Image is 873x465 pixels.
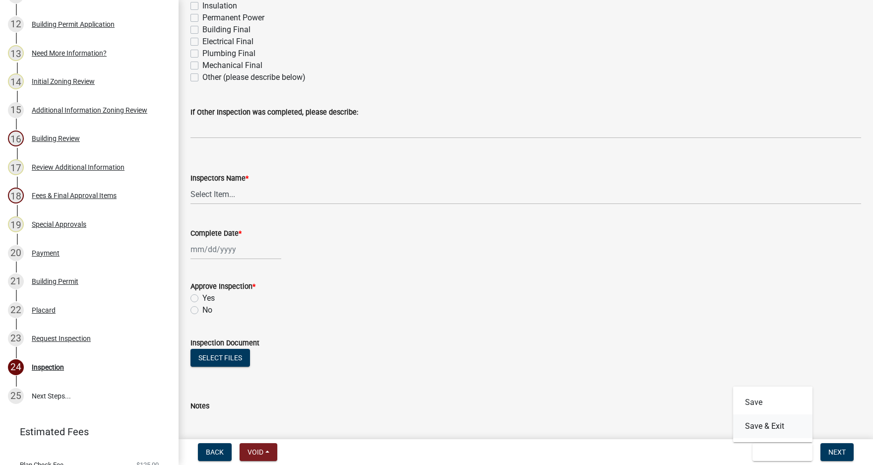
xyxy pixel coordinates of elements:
div: 20 [8,245,24,261]
span: Save & Exit [760,448,799,456]
button: Void [240,443,277,461]
label: Plumbing Final [202,48,255,60]
div: Fees & Final Approval Items [32,192,117,199]
span: Void [248,448,263,456]
span: Back [206,448,224,456]
div: 15 [8,102,24,118]
label: Yes [202,292,215,304]
button: Save & Exit [752,443,812,461]
label: Other (please describe below) [202,71,306,83]
label: Complete Date [190,230,242,237]
span: Next [828,448,846,456]
div: Building Permit [32,278,78,285]
div: 19 [8,216,24,232]
div: 16 [8,131,24,146]
div: 14 [8,73,24,89]
label: No [202,304,212,316]
div: Initial Zoning Review [32,78,95,85]
div: Review Additional Information [32,164,125,171]
label: Inspection Document [190,340,259,347]
button: Select files [190,349,250,367]
div: 24 [8,359,24,375]
div: Additional Information Zoning Review [32,107,147,114]
div: 17 [8,159,24,175]
div: 12 [8,16,24,32]
div: 21 [8,273,24,289]
div: 25 [8,388,24,404]
div: 13 [8,45,24,61]
div: Request Inspection [32,335,91,342]
label: Electrical Final [202,36,253,48]
div: Building Permit Application [32,21,115,28]
label: Inspectors Name [190,175,249,182]
label: Approve Inspection [190,283,255,290]
div: Inspection [32,364,64,371]
input: mm/dd/yyyy [190,239,281,260]
button: Save & Exit [733,414,812,438]
a: Estimated Fees [8,422,163,442]
button: Save [733,391,812,414]
div: Special Approvals [32,221,86,228]
label: If Other Inspection was completed, please describe: [190,109,358,116]
div: Save & Exit [733,387,812,442]
button: Back [198,443,232,461]
label: Mechanical Final [202,60,262,71]
button: Next [820,443,854,461]
div: 22 [8,302,24,318]
div: Building Review [32,135,80,142]
div: Need More Information? [32,50,107,57]
div: Placard [32,307,56,314]
div: Payment [32,250,60,257]
label: Building Final [202,24,250,36]
div: 23 [8,331,24,346]
label: Notes [190,403,209,410]
label: Permanent Power [202,12,264,24]
div: 18 [8,188,24,203]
